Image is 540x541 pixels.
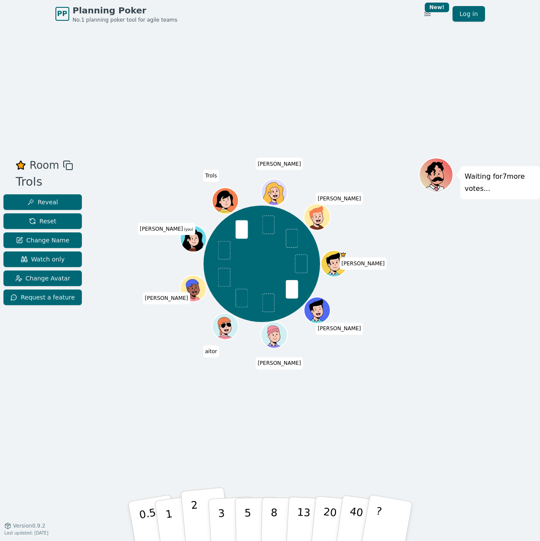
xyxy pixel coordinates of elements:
[4,531,49,535] span: Last updated: [DATE]
[420,6,435,22] button: New!
[203,170,219,182] span: Click to change your name
[138,223,195,235] span: Click to change your name
[13,522,45,529] span: Version 0.9.2
[316,193,363,205] span: Click to change your name
[340,251,346,258] span: Samuel is the host
[255,158,303,170] span: Click to change your name
[340,258,387,270] span: Click to change your name
[3,270,82,286] button: Change Avatar
[27,198,58,206] span: Reveal
[183,228,194,232] span: (you)
[73,4,178,16] span: Planning Poker
[181,227,206,251] button: Click to change your avatar
[55,4,178,23] a: PPPlanning PokerNo.1 planning poker tool for agile teams
[255,357,303,370] span: Click to change your name
[16,158,26,173] button: Remove as favourite
[143,292,191,304] span: Click to change your name
[15,274,71,283] span: Change Avatar
[10,293,75,302] span: Request a feature
[3,194,82,210] button: Reveal
[3,251,82,267] button: Watch only
[29,158,59,173] span: Room
[29,217,56,225] span: Reset
[453,6,485,22] a: Log in
[73,16,178,23] span: No.1 planning poker tool for agile teams
[3,213,82,229] button: Reset
[4,522,45,529] button: Version0.9.2
[16,236,69,245] span: Change Name
[3,290,82,305] button: Request a feature
[465,171,536,195] p: Waiting for 7 more votes...
[16,173,73,191] div: Trols
[21,255,65,264] span: Watch only
[425,3,449,12] div: New!
[3,232,82,248] button: Change Name
[57,9,67,19] span: PP
[203,345,220,357] span: Click to change your name
[316,323,363,335] span: Click to change your name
